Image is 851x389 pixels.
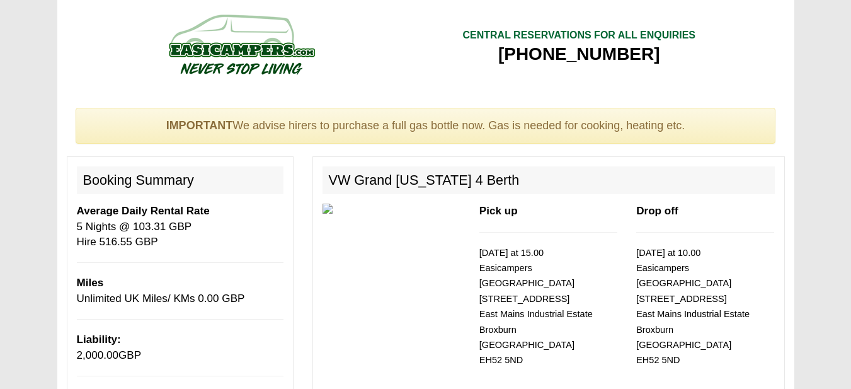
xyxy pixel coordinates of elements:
[76,108,776,144] div: We advise hirers to purchase a full gas bottle now. Gas is needed for cooking, heating etc.
[636,205,678,217] b: Drop off
[122,9,361,79] img: campers-checkout-logo.png
[462,28,695,43] div: CENTRAL RESERVATIONS FOR ALL ENQUIRIES
[77,277,104,289] b: Miles
[77,332,283,363] p: GBP
[636,248,750,366] small: [DATE] at 10.00 Easicampers [GEOGRAPHIC_DATA] [STREET_ADDRESS] East Mains Industrial Estate Broxb...
[323,204,460,214] img: 350.jpg
[77,276,283,306] p: Unlimited UK Miles/ KMs 0.00 GBP
[462,43,695,66] div: [PHONE_NUMBER]
[166,119,233,132] strong: IMPORTANT
[479,205,518,217] b: Pick up
[479,248,593,366] small: [DATE] at 15.00 Easicampers [GEOGRAPHIC_DATA] [STREET_ADDRESS] East Mains Industrial Estate Broxb...
[323,166,775,194] h2: VW Grand [US_STATE] 4 Berth
[77,166,283,194] h2: Booking Summary
[77,349,119,361] span: 2,000.00
[77,334,121,345] b: Liability:
[77,204,283,250] p: 5 Nights @ 103.31 GBP Hire 516.55 GBP
[77,205,210,217] b: Average Daily Rental Rate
